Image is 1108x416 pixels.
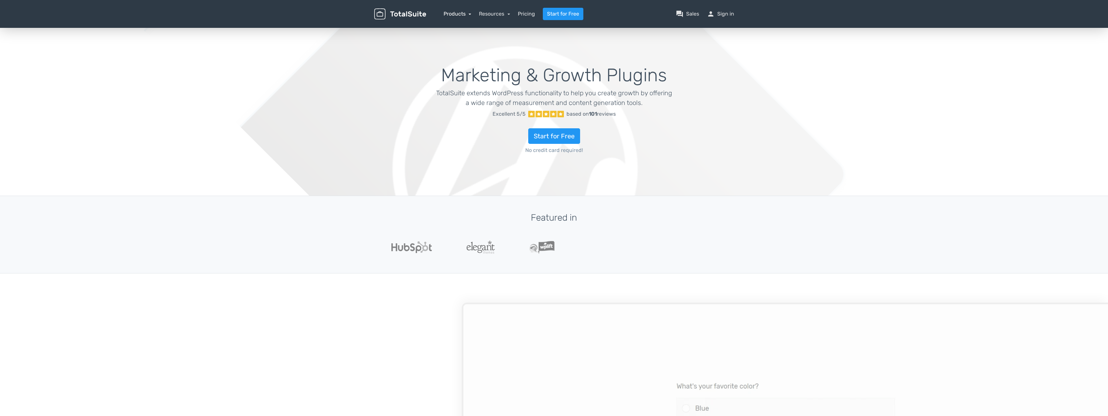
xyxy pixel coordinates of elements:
span: No credit card required! [436,146,672,154]
span: question_answer [676,10,684,18]
p: TotalSuite extends WordPress functionality to help you create growth by offering a wide range of ... [436,88,672,108]
a: personSign in [707,10,734,18]
a: Products [444,11,471,17]
div: based on reviews [566,110,616,118]
img: ElegantThemes [467,241,495,254]
h3: Featured in [374,213,734,223]
span: person [707,10,715,18]
a: Start for Free [543,8,583,20]
img: WPLift [529,241,555,254]
a: question_answerSales [676,10,699,18]
strong: 101 [589,111,597,117]
a: Excellent 5/5 based on101reviews [436,108,672,121]
a: Start for Free [528,128,580,144]
a: Resources [479,11,510,17]
a: Pricing [518,10,535,18]
img: TotalSuite for WordPress [374,8,426,20]
span: Excellent 5/5 [493,110,526,118]
img: Hubspot [391,241,432,253]
h1: Marketing & Growth Plugins [436,65,672,86]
